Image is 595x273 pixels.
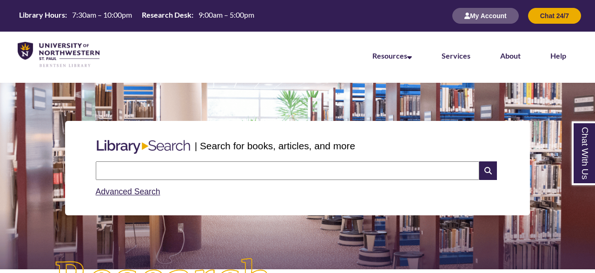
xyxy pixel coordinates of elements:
[15,10,68,20] th: Library Hours:
[452,12,519,20] a: My Account
[72,10,132,19] span: 7:30am – 10:00pm
[15,10,258,21] table: Hours Today
[500,51,521,60] a: About
[528,12,581,20] a: Chat 24/7
[18,42,99,68] img: UNWSP Library Logo
[452,8,519,24] button: My Account
[198,10,254,19] span: 9:00am – 5:00pm
[92,136,195,158] img: Libary Search
[195,139,355,153] p: | Search for books, articles, and more
[550,51,566,60] a: Help
[15,10,258,22] a: Hours Today
[528,8,581,24] button: Chat 24/7
[372,51,412,60] a: Resources
[138,10,195,20] th: Research Desk:
[96,187,160,196] a: Advanced Search
[442,51,470,60] a: Services
[479,161,497,180] i: Search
